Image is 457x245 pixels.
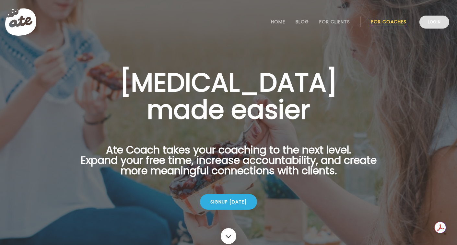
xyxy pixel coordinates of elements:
p: Ate Coach takes your coaching to the next level. Expand your free time, increase accountability, ... [70,145,387,184]
a: For Clients [319,19,350,24]
h1: [MEDICAL_DATA] made easier [70,69,387,123]
a: Home [271,19,285,24]
div: Signup [DATE] [200,194,257,210]
a: For Coaches [371,19,406,24]
a: Login [419,16,449,29]
a: Blog [296,19,309,24]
